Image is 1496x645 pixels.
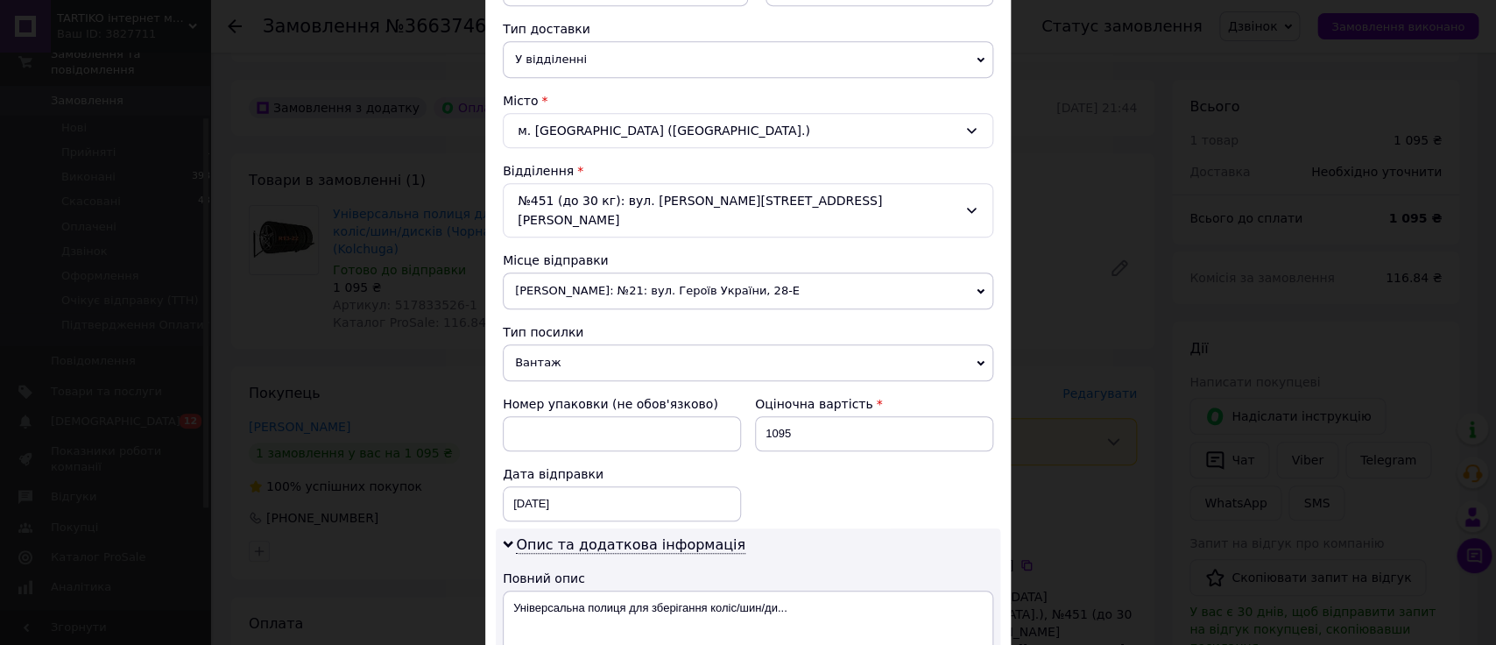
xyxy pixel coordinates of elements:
span: Тип посилки [503,325,583,339]
span: Вантаж [503,344,993,381]
span: У відділенні [503,41,993,78]
span: [PERSON_NAME]: №21: вул. Героїв України, 28-Е [503,273,993,309]
div: Номер упаковки (не обов'язково) [503,395,741,413]
div: Відділення [503,162,993,180]
div: Місто [503,92,993,110]
span: Тип доставки [503,22,590,36]
span: Опис та додаткова інформація [516,536,745,554]
div: Дата відправки [503,465,741,483]
span: Місце відправки [503,253,609,267]
div: м. [GEOGRAPHIC_DATA] ([GEOGRAPHIC_DATA].) [503,113,993,148]
div: Оціночна вартість [755,395,993,413]
div: №451 (до 30 кг): вул. [PERSON_NAME][STREET_ADDRESS][PERSON_NAME] [503,183,993,237]
div: Повний опис [503,570,993,587]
